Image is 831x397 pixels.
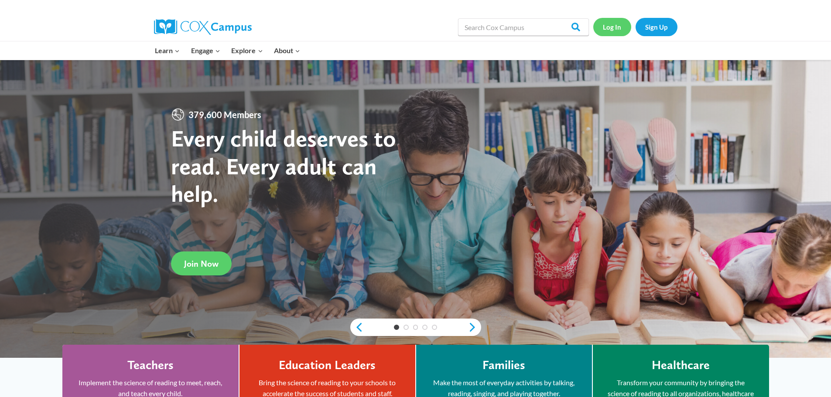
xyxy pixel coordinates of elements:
nav: Secondary Navigation [593,18,677,36]
span: 379,600 Members [185,108,265,122]
strong: Every child deserves to read. Every adult can help. [171,124,396,207]
button: Child menu of Learn [150,41,186,60]
h4: Healthcare [652,358,710,373]
button: Child menu of Explore [226,41,269,60]
a: next [468,322,481,333]
a: 5 [432,325,437,330]
h4: Education Leaders [279,358,376,373]
a: Sign Up [636,18,677,36]
a: Log In [593,18,631,36]
img: Cox Campus [154,19,252,35]
button: Child menu of Engage [185,41,226,60]
a: Join Now [171,251,232,275]
div: content slider buttons [350,319,481,336]
a: 2 [404,325,409,330]
h4: Families [482,358,525,373]
a: 1 [394,325,399,330]
h4: Teachers [127,358,174,373]
button: Child menu of About [268,41,306,60]
a: 3 [413,325,418,330]
a: 4 [422,325,427,330]
input: Search Cox Campus [458,18,589,36]
span: Join Now [184,258,219,269]
a: previous [350,322,363,333]
nav: Primary Navigation [150,41,306,60]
